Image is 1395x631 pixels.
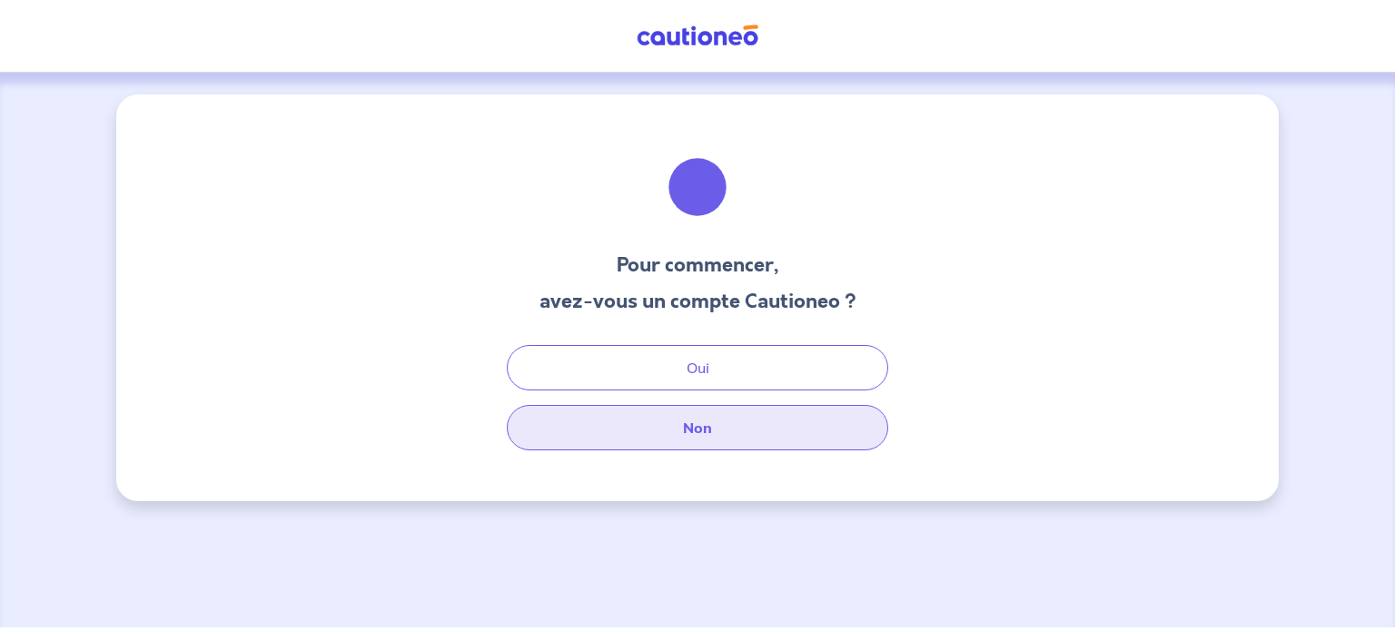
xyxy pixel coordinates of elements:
h3: Pour commencer, [539,251,856,280]
img: Cautioneo [629,25,766,47]
img: illu_welcome.svg [648,138,747,236]
button: Non [507,405,888,450]
h3: avez-vous un compte Cautioneo ? [539,287,856,316]
button: Oui [507,345,888,390]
